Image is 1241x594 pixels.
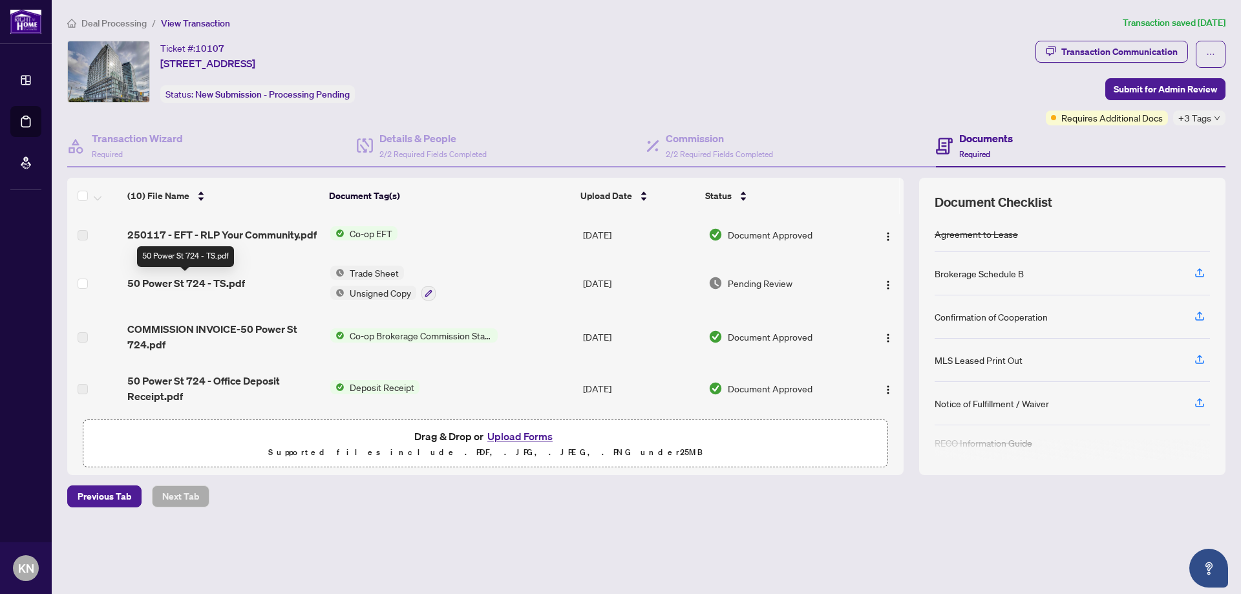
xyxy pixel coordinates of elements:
th: (10) File Name [122,178,324,214]
td: [DATE] [578,363,703,414]
span: Document Approved [728,381,812,396]
h4: Documents [959,131,1013,146]
button: Next Tab [152,485,209,507]
span: Co-op EFT [345,226,398,240]
span: View Transaction [161,17,230,29]
button: Logo [878,273,898,293]
img: Status Icon [330,286,345,300]
span: Unsigned Copy [345,286,416,300]
span: Document Approved [728,330,812,344]
button: Previous Tab [67,485,142,507]
h4: Commission [666,131,773,146]
span: Submit for Admin Review [1114,79,1217,100]
span: COMMISSION INVOICE-50 Power St 724.pdf [127,321,319,352]
span: Document Checklist [935,193,1052,211]
th: Document Tag(s) [324,178,576,214]
span: Drag & Drop orUpload FormsSupported files include .PDF, .JPG, .JPEG, .PNG under25MB [83,420,887,468]
span: Document Approved [728,228,812,242]
span: Previous Tab [78,486,131,507]
span: 2/2 Required Fields Completed [379,149,487,159]
span: ellipsis [1206,50,1215,59]
img: Logo [883,333,893,343]
img: Status Icon [330,328,345,343]
span: (10) File Name [127,189,189,203]
div: Agreement to Lease [935,227,1018,241]
span: 50 Power St 724 - TS.pdf [127,275,245,291]
div: MLS Leased Print Out [935,353,1023,367]
img: Status Icon [330,380,345,394]
span: Requires Additional Docs [1061,111,1163,125]
article: Transaction saved [DATE] [1123,16,1225,30]
button: Submit for Admin Review [1105,78,1225,100]
span: +3 Tags [1178,111,1211,125]
span: Status [705,189,732,203]
div: Confirmation of Cooperation [935,310,1048,324]
span: Trade Sheet [345,266,404,280]
td: [DATE] [578,255,703,311]
span: Upload Date [580,189,632,203]
img: Logo [883,385,893,395]
button: Logo [878,378,898,399]
img: Document Status [708,381,723,396]
div: Brokerage Schedule B [935,266,1024,281]
div: RECO Information Guide [935,436,1032,450]
span: Deposit Receipt [345,380,419,394]
button: Status IconTrade SheetStatus IconUnsigned Copy [330,266,436,301]
div: Status: [160,85,355,103]
h4: Transaction Wizard [92,131,183,146]
span: down [1214,115,1220,122]
button: Status IconDeposit Receipt [330,380,419,394]
img: Document Status [708,276,723,290]
span: Required [92,149,123,159]
span: KN [18,559,34,577]
img: IMG-C12282830_1.jpg [68,41,149,102]
img: Document Status [708,330,723,344]
button: Logo [878,326,898,347]
span: Pending Review [728,276,792,290]
span: 2/2 Required Fields Completed [666,149,773,159]
div: 50 Power St 724 - TS.pdf [137,246,234,267]
img: Document Status [708,228,723,242]
img: Logo [883,231,893,242]
button: Open asap [1189,549,1228,588]
span: Deal Processing [81,17,147,29]
button: Status IconCo-op Brokerage Commission Statement [330,328,498,343]
p: Supported files include .PDF, .JPG, .JPEG, .PNG under 25 MB [91,445,880,460]
th: Status [700,178,856,214]
span: Required [959,149,990,159]
span: Drag & Drop or [414,428,557,445]
span: Co-op Brokerage Commission Statement [345,328,498,343]
img: logo [10,10,41,34]
h4: Details & People [379,131,487,146]
td: [DATE] [578,311,703,363]
td: [DATE] [578,214,703,255]
img: Status Icon [330,226,345,240]
button: Logo [878,224,898,245]
span: [STREET_ADDRESS] [160,56,255,71]
img: Status Icon [330,266,345,280]
button: Status IconCo-op EFT [330,226,398,240]
span: New Submission - Processing Pending [195,89,350,100]
div: Transaction Communication [1061,41,1178,62]
span: home [67,19,76,28]
div: Ticket #: [160,41,224,56]
button: Transaction Communication [1035,41,1188,63]
li: / [152,16,156,30]
span: 50 Power St 724 - Office Deposit Receipt.pdf [127,373,319,404]
span: 250117 - EFT - RLP Your Community.pdf [127,227,317,242]
div: Notice of Fulfillment / Waiver [935,396,1049,410]
span: 10107 [195,43,224,54]
th: Upload Date [575,178,700,214]
img: Logo [883,280,893,290]
button: Upload Forms [483,428,557,445]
